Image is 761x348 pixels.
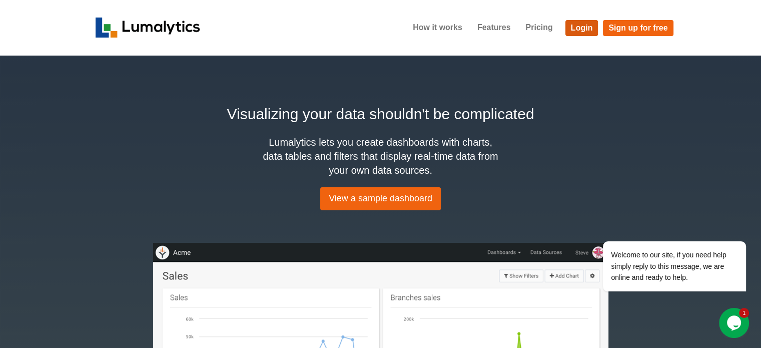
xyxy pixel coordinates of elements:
[470,15,518,40] a: Features
[518,15,560,40] a: Pricing
[565,20,598,36] a: Login
[603,20,673,36] a: Sign up for free
[719,308,751,338] iframe: chat widget
[261,135,501,177] h4: Lumalytics lets you create dashboards with charts, data tables and filters that display real-time...
[571,151,751,303] iframe: chat widget
[96,18,200,38] img: logo_v2-f34f87db3d4d9f5311d6c47995059ad6168825a3e1eb260e01c8041e89355404.png
[96,103,666,125] h2: Visualizing your data shouldn't be complicated
[320,187,441,210] a: View a sample dashboard
[405,15,470,40] a: How it works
